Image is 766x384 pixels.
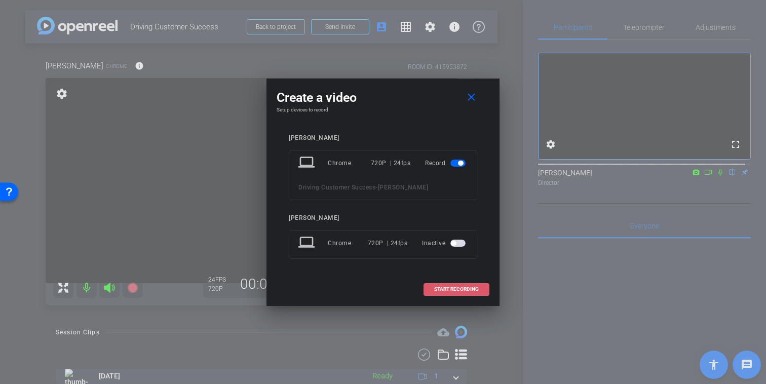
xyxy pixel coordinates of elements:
span: [PERSON_NAME] [378,184,429,191]
mat-icon: laptop [298,154,317,172]
div: Create a video [277,89,489,107]
div: 720P | 24fps [368,234,408,252]
span: - [375,184,378,191]
span: START RECORDING [434,287,479,292]
div: Record [425,154,468,172]
div: Inactive [422,234,468,252]
span: Driving Customer Success [298,184,375,191]
div: Chrome [328,234,368,252]
div: [PERSON_NAME] [289,214,477,222]
button: START RECORDING [424,283,489,296]
div: [PERSON_NAME] [289,134,477,142]
h4: Setup devices to record [277,107,489,113]
mat-icon: laptop [298,234,317,252]
mat-icon: close [465,91,478,104]
div: Chrome [328,154,371,172]
div: 720P | 24fps [371,154,411,172]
